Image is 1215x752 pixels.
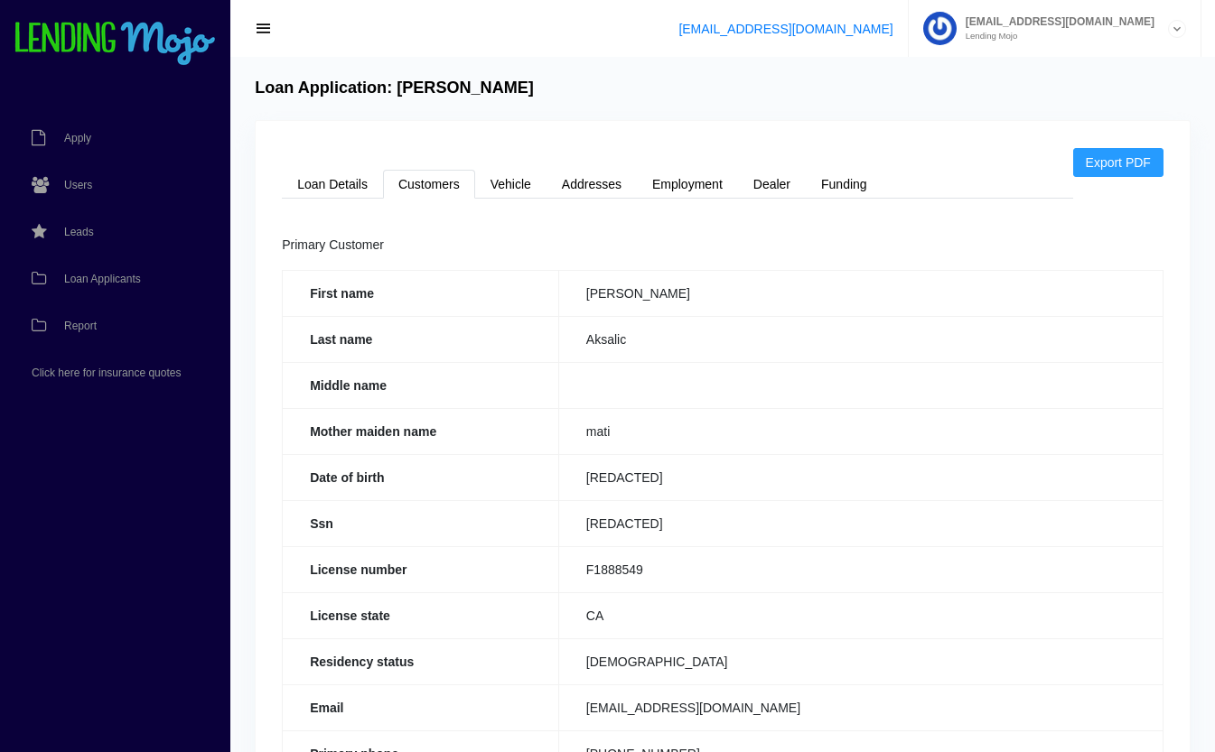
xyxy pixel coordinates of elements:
[32,367,181,378] span: Click here for insurance quotes
[64,274,141,284] span: Loan Applicants
[283,454,559,500] th: Date of birth
[64,320,97,331] span: Report
[923,12,957,45] img: Profile image
[283,638,559,684] th: Residency status
[957,16,1154,27] span: [EMAIL_ADDRESS][DOMAIN_NAME]
[547,170,637,199] a: Addresses
[558,316,1163,362] td: Aksalic
[957,32,1154,41] small: Lending Mojo
[678,22,893,36] a: [EMAIL_ADDRESS][DOMAIN_NAME]
[558,408,1163,454] td: mati
[283,408,559,454] th: Mother maiden name
[558,592,1163,638] td: CA
[558,270,1163,316] td: [PERSON_NAME]
[282,235,1164,256] div: Primary Customer
[558,454,1163,500] td: [REDACTED]
[64,133,91,144] span: Apply
[64,180,92,190] span: Users
[1073,148,1164,177] a: Export PDF
[637,170,738,199] a: Employment
[283,270,559,316] th: First name
[283,592,559,638] th: License state
[64,227,94,237] span: Leads
[558,500,1163,546] td: [REDACTED]
[282,170,383,199] a: Loan Details
[283,500,559,546] th: Ssn
[558,684,1163,730] td: [EMAIL_ADDRESS][DOMAIN_NAME]
[806,170,883,199] a: Funding
[475,170,547,199] a: Vehicle
[558,638,1163,684] td: [DEMOGRAPHIC_DATA]
[383,170,475,199] a: Customers
[283,546,559,592] th: License number
[738,170,806,199] a: Dealer
[283,316,559,362] th: Last name
[558,546,1163,592] td: F1888549
[283,362,559,408] th: Middle name
[283,684,559,730] th: Email
[255,79,534,98] h4: Loan Application: [PERSON_NAME]
[14,22,217,67] img: logo-small.png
